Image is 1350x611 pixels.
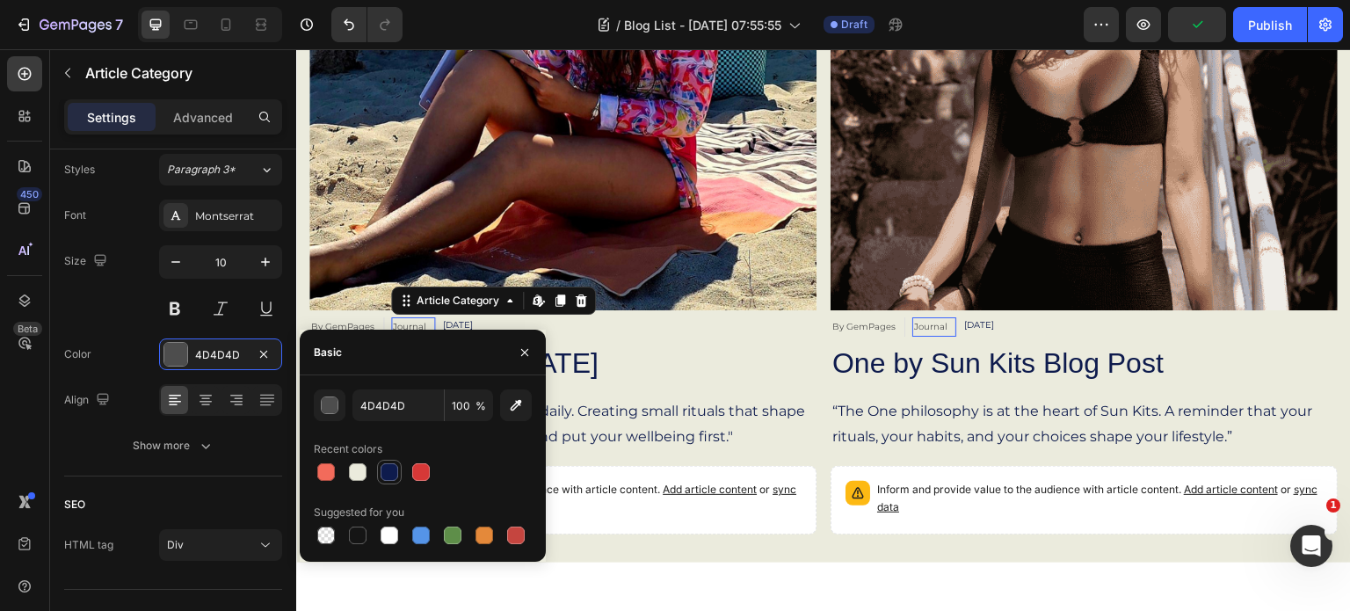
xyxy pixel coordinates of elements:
[133,437,214,455] div: Show more
[13,322,42,336] div: Beta
[296,49,1350,611] iframe: Design area
[475,398,486,414] span: %
[117,244,207,259] div: Article Category
[1290,525,1332,567] iframe: Intercom live chat
[1326,498,1340,513] span: 1
[159,154,282,185] button: Paragraph 3*
[159,529,282,561] button: Div
[17,187,42,201] div: 450
[147,268,177,284] div: [DATE]
[534,268,601,287] div: By GemPages
[64,346,91,362] div: Color
[616,16,621,34] span: /
[841,17,867,33] span: Draft
[85,62,275,84] p: Article Category
[64,250,111,273] div: Size
[7,7,131,42] button: 7
[173,108,233,127] p: Advanced
[64,162,95,178] div: Styles
[13,295,520,335] a: One Self - Blog [DATE]
[195,347,246,363] div: 4D4D4D
[314,505,404,520] div: Suggested for you
[536,350,1040,401] p: “The One philosophy is at the heart of Sun Kits. A reminder that your rituals, your habits, and y...
[167,538,184,551] span: Div
[367,433,461,447] span: Add article content
[15,350,519,401] p: "One Self is about choosing you, daily. Creating small rituals that shape your lifestyle, build c...
[668,268,698,284] div: [DATE]
[1248,16,1292,34] div: Publish
[888,433,982,447] span: Add article content
[87,108,136,127] p: Settings
[624,16,781,34] span: Blog List - [DATE] 07:55:55
[64,537,113,553] div: HTML tag
[534,295,1042,335] a: One by Sun Kits Blog Post
[64,207,86,223] div: Font
[581,432,1027,467] p: Inform and provide value to the audience with article content.
[64,389,113,412] div: Align
[64,497,85,513] div: SEO
[1233,7,1307,42] button: Publish
[13,268,80,287] div: By GemPages
[64,430,282,462] button: Show more
[167,162,236,178] span: Paragraph 3*
[60,432,505,467] p: Inform and provide value to the audience with article content.
[195,208,278,224] div: Montserrat
[314,441,382,457] div: Recent colors
[352,389,444,421] input: Eg: FFFFFF
[616,268,653,287] div: Journal
[314,345,342,360] div: Basic
[115,14,123,35] p: 7
[95,268,132,287] div: Journal
[331,7,403,42] div: Undo/Redo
